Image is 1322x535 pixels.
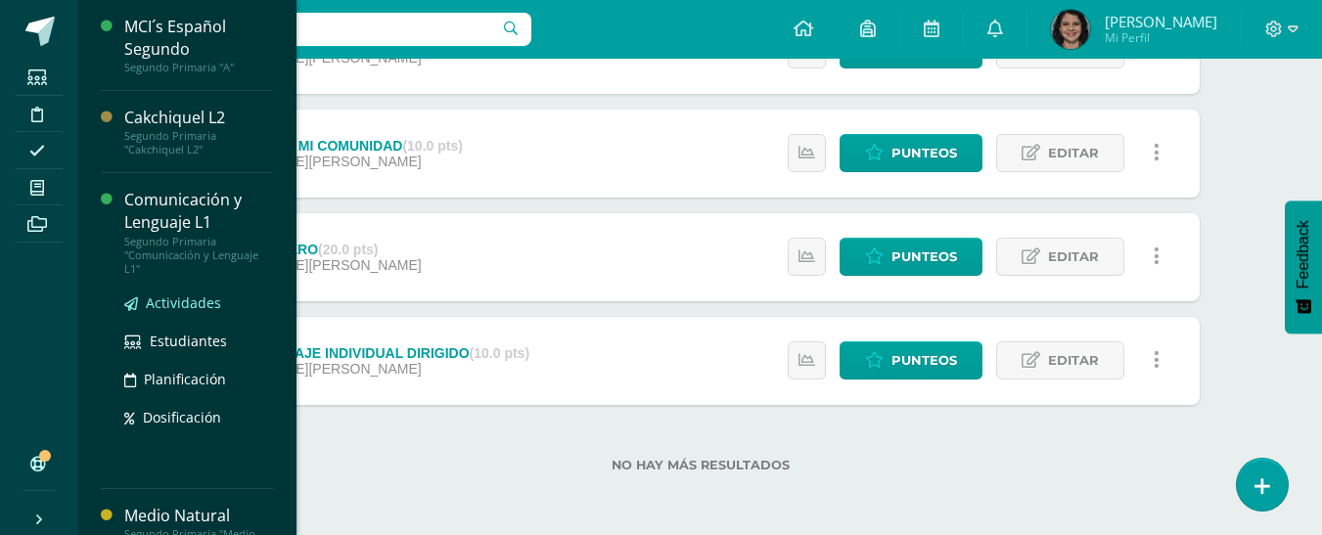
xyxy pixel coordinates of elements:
span: [DATE][PERSON_NAME] [265,361,421,377]
label: No hay más resultados [202,458,1200,472]
div: MCI´s Español Segundo [124,16,273,61]
div: CONOZCO MI COMUNIDAD [224,138,462,154]
span: Dosificación [143,408,221,426]
div: Segundo Primaria "Comunicación y Lenguaje L1" [124,235,273,276]
strong: (10.0 pts) [402,138,462,154]
a: Punteos [840,134,982,172]
span: [PERSON_NAME] [1105,12,1217,31]
a: Cakchiquel L2Segundo Primaria "Cakchiquel L2" [124,107,273,156]
span: Planificación [144,370,226,388]
span: Actividades [146,293,221,312]
span: Editar [1048,342,1099,379]
div: Segundo Primaria "A" [124,61,273,74]
input: Busca un usuario... [91,13,531,46]
span: Editar [1048,135,1099,171]
img: d4e8f67989829fd83a261e7783e73213.png [1051,10,1090,49]
span: Feedback [1295,220,1312,289]
strong: (10.0 pts) [470,345,529,361]
div: Comunicación y Lenguaje L1 [124,189,273,234]
span: Mi Perfil [1105,29,1217,46]
div: Medio Natural [124,505,273,527]
div: APRENDIZAJE INDIVIDUAL DIRIGIDO [224,345,529,361]
button: Feedback - Mostrar encuesta [1285,201,1322,334]
span: [DATE][PERSON_NAME] [265,154,421,169]
a: Dosificación [124,406,273,428]
span: Punteos [891,135,957,171]
strong: (20.0 pts) [318,242,378,257]
a: Comunicación y Lenguaje L1Segundo Primaria "Comunicación y Lenguaje L1" [124,189,273,275]
span: Punteos [891,239,957,275]
a: MCI´s Español SegundoSegundo Primaria "A" [124,16,273,74]
a: Estudiantes [124,330,273,352]
span: Punteos [891,342,957,379]
div: Segundo Primaria "Cakchiquel L2" [124,129,273,156]
span: [DATE][PERSON_NAME] [265,257,421,273]
a: Actividades [124,291,273,314]
span: Estudiantes [150,332,227,350]
div: CANCIONERO [224,242,421,257]
a: Planificación [124,368,273,390]
a: Punteos [840,341,982,379]
div: Cakchiquel L2 [124,107,273,129]
span: Editar [1048,239,1099,275]
a: Punteos [840,238,982,276]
